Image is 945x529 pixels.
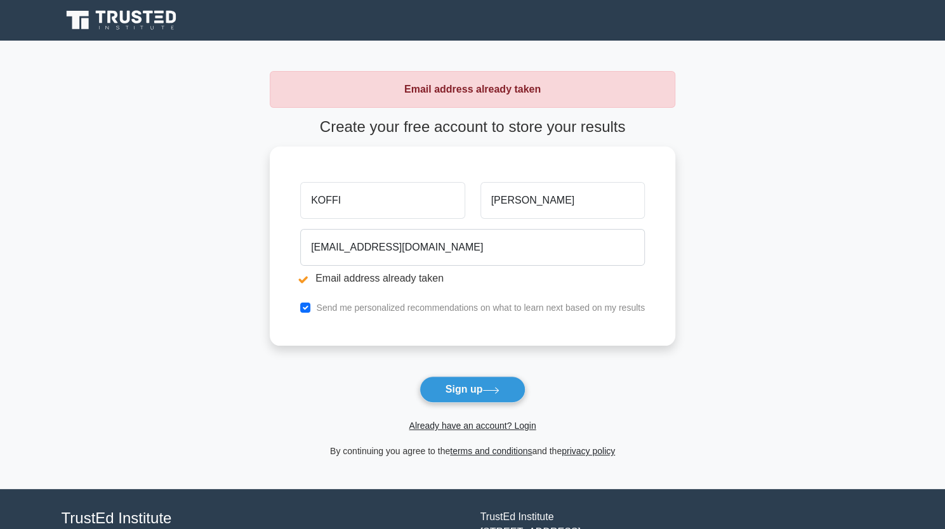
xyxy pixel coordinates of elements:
input: First name [300,182,465,219]
div: By continuing you agree to the and the [262,443,683,459]
li: Email address already taken [300,271,645,286]
input: Last name [480,182,645,219]
strong: Email address already taken [404,84,541,95]
a: Already have an account? Login [409,421,536,431]
input: Email [300,229,645,266]
label: Send me personalized recommendations on what to learn next based on my results [316,303,645,313]
a: privacy policy [562,446,615,456]
h4: Create your free account to store your results [270,118,675,136]
button: Sign up [420,376,526,403]
a: terms and conditions [450,446,532,456]
h4: TrustEd Institute [62,509,465,528]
